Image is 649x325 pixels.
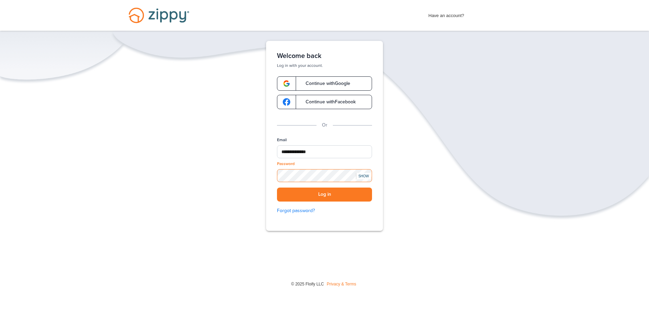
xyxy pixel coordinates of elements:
img: google-logo [283,98,290,106]
a: Forgot password? [277,207,372,215]
span: © 2025 Floify LLC [291,282,324,286]
p: Or [322,121,327,129]
input: Password [277,169,372,182]
label: Email [277,137,287,143]
h1: Welcome back [277,52,372,60]
a: Privacy & Terms [327,282,356,286]
div: SHOW [356,173,371,179]
button: Log in [277,188,372,202]
label: Password [277,161,295,167]
span: Have an account? [429,9,464,19]
input: Email [277,145,372,158]
a: google-logoContinue withGoogle [277,76,372,91]
span: Continue with Facebook [299,100,356,104]
span: Continue with Google [299,81,350,86]
a: google-logoContinue withFacebook [277,95,372,109]
img: google-logo [283,80,290,87]
p: Log in with your account. [277,63,372,68]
